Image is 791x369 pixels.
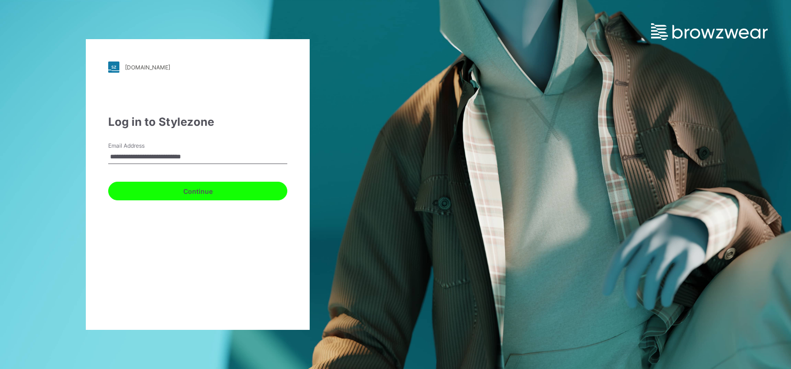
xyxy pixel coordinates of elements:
img: browzwear-logo.e42bd6dac1945053ebaf764b6aa21510.svg [651,23,768,40]
label: Email Address [108,142,173,150]
button: Continue [108,182,287,200]
div: [DOMAIN_NAME] [125,64,170,71]
img: stylezone-logo.562084cfcfab977791bfbf7441f1a819.svg [108,61,119,73]
div: Log in to Stylezone [108,114,287,130]
a: [DOMAIN_NAME] [108,61,287,73]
